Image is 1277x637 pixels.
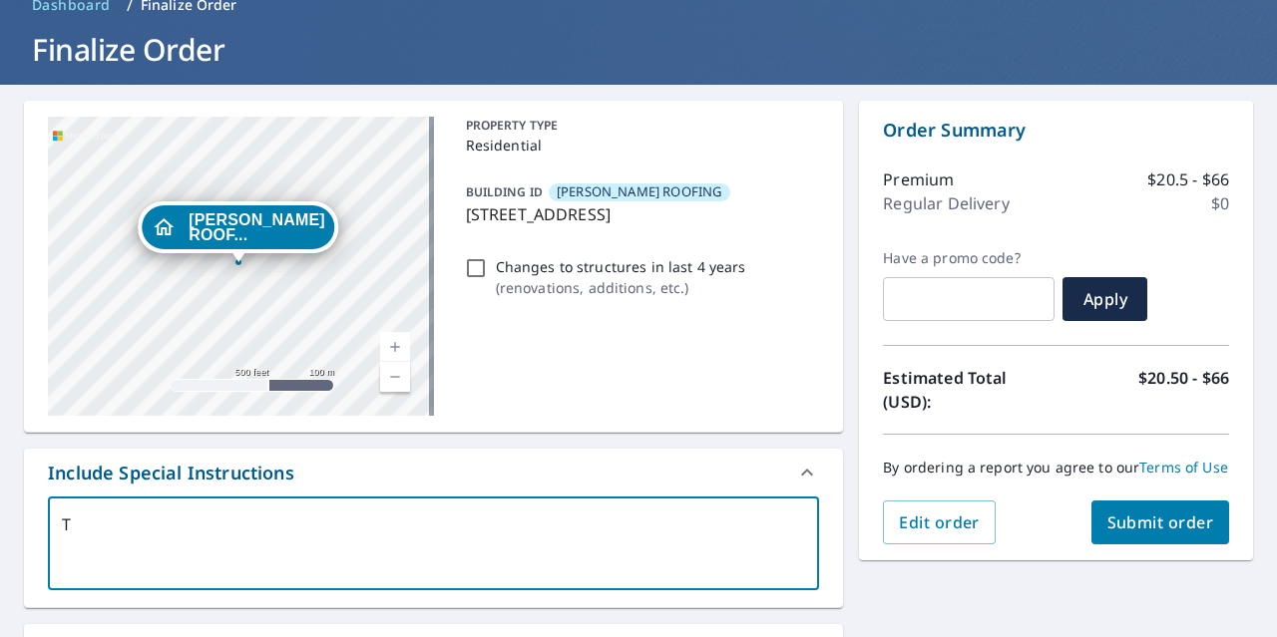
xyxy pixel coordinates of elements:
div: Include Special Instructions [24,449,843,496]
p: Order Summary [883,117,1229,144]
span: Edit order [899,511,980,533]
p: Regular Delivery [883,191,1009,215]
p: $0 [1211,191,1229,215]
button: Edit order [883,500,996,544]
a: Current Level 16, Zoom Out [380,362,410,392]
p: BUILDING ID [466,183,543,200]
button: Submit order [1091,500,1230,544]
p: By ordering a report you agree to our [883,459,1229,477]
p: Premium [883,167,954,191]
p: PROPERTY TYPE [466,117,812,135]
p: Changes to structures in last 4 years [496,256,746,277]
a: Terms of Use [1139,458,1228,477]
p: Estimated Total (USD): [883,366,1056,414]
p: $20.50 - $66 [1138,366,1229,414]
div: Include Special Instructions [48,460,294,486]
p: [STREET_ADDRESS] [466,202,812,226]
span: [PERSON_NAME] ROOF... [189,212,324,242]
p: Residential [466,135,812,156]
a: Current Level 16, Zoom In [380,332,410,362]
p: ( renovations, additions, etc. ) [496,277,746,298]
span: [PERSON_NAME] ROOFING [557,182,722,201]
label: Have a promo code? [883,249,1055,267]
span: Apply [1078,288,1131,310]
div: Dropped pin, building REGAN ROOFING, Residential property, 25 46 AVE VANCOUVER BC V5Y2W8 [138,201,338,263]
textarea: T [62,515,805,572]
span: Submit order [1107,511,1214,533]
h1: Finalize Order [24,29,1253,70]
p: $20.5 - $66 [1147,167,1229,191]
button: Apply [1063,277,1147,321]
